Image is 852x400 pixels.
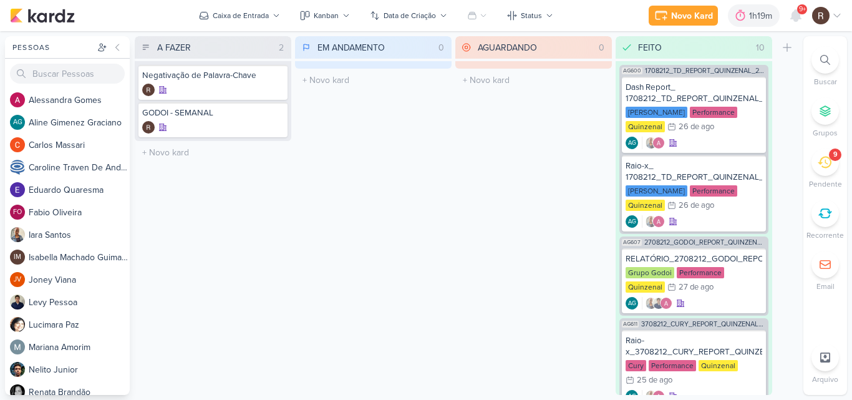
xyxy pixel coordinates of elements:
[10,227,25,242] img: Iara Santos
[626,82,762,104] div: Dash Report_ 1708212_TD_REPORT_QUINZENAL_27.08
[642,137,665,149] div: Colaboradores: Iara Santos, Alessandra Gomes
[652,215,665,228] img: Alessandra Gomes
[816,281,835,292] p: Email
[29,363,130,376] div: N e l i t o J u n i o r
[10,362,25,377] img: Nelito Junior
[10,339,25,354] img: Mariana Amorim
[652,137,665,149] img: Alessandra Gomes
[622,239,642,246] span: AG607
[10,272,25,287] div: Joney Viana
[14,254,21,261] p: IM
[626,107,687,118] div: [PERSON_NAME]
[644,239,766,246] span: 2708212_GODOI_REPORT_QUINZENAL_28.08
[13,119,22,126] p: AG
[622,321,639,328] span: AG611
[29,386,130,399] div: R e n a t a B r a n d ã o
[10,250,25,265] div: Isabella Machado Guimarães
[626,160,762,183] div: Raio-x_ 1708212_TD_REPORT_QUINZENAL_27.08
[690,185,737,197] div: Performance
[626,185,687,197] div: [PERSON_NAME]
[628,394,636,400] p: AG
[813,127,838,139] p: Grupos
[626,215,638,228] div: Aline Gimenez Graciano
[833,150,838,160] div: 9
[642,297,672,310] div: Colaboradores: Iara Santos, Levy Pessoa, Alessandra Gomes
[814,76,837,87] p: Buscar
[806,230,844,241] p: Recorrente
[626,360,646,371] div: Cury
[29,318,130,331] div: L u c i m a r a P a z
[641,321,766,328] span: 3708212_CURY_REPORT_QUINZENAL_26.08
[799,4,806,14] span: 9+
[298,71,449,89] input: + Novo kard
[626,121,665,132] div: Quinzenal
[751,41,770,54] div: 10
[10,115,25,130] div: Aline Gimenez Graciano
[10,137,25,152] img: Carlos Massari
[628,219,636,225] p: AG
[10,42,95,53] div: Pessoas
[29,273,130,286] div: J o n e y V i a n a
[142,84,155,96] div: Criador(a): Rafael Dornelles
[622,67,642,74] span: AG600
[29,116,130,129] div: A l i n e G i m e n e z G r a c i a n o
[645,297,657,310] img: Iara Santos
[626,137,638,149] div: Aline Gimenez Graciano
[626,200,665,211] div: Quinzenal
[10,295,25,310] img: Levy Pessoa
[642,215,665,228] div: Colaboradores: Iara Santos, Alessandra Gomes
[637,376,672,384] div: 25 de ago
[699,360,738,371] div: Quinzenal
[626,335,762,358] div: Raio-x_3708212_CURY_REPORT_QUINZENAL_26.08
[812,374,838,385] p: Arquivo
[433,41,449,54] div: 0
[13,209,22,216] p: FO
[10,384,25,399] img: Renata Brandão
[274,41,289,54] div: 2
[29,341,130,354] div: M a r i a n a A m o r i m
[594,41,609,54] div: 0
[10,205,25,220] div: Fabio Oliveira
[29,228,130,241] div: I a r a S a n t o s
[679,283,714,291] div: 27 de ago
[142,84,155,96] img: Rafael Dornelles
[142,121,155,134] div: Criador(a): Rafael Dornelles
[645,215,657,228] img: Iara Santos
[10,92,25,107] img: Alessandra Gomes
[626,215,638,228] div: Criador(a): Aline Gimenez Graciano
[142,121,155,134] img: Rafael Dornelles
[679,123,714,131] div: 26 de ago
[690,107,737,118] div: Performance
[29,296,130,309] div: L e v y P e s s o a
[626,281,665,293] div: Quinzenal
[649,360,696,371] div: Performance
[10,182,25,197] img: Eduardo Quaresma
[803,46,847,87] li: Ctrl + F
[671,9,713,22] div: Novo Kard
[649,6,718,26] button: Novo Kard
[626,297,638,310] div: Criador(a): Aline Gimenez Graciano
[660,297,672,310] img: Alessandra Gomes
[626,297,638,310] div: Aline Gimenez Graciano
[628,140,636,147] p: AG
[812,7,830,24] img: Rafael Dornelles
[29,94,130,107] div: A l e s s a n d r a G o m e s
[142,70,284,81] div: Negativação de Palavra-Chave
[142,107,284,119] div: GODOI - SEMANAL
[749,9,776,22] div: 1h19m
[29,251,130,264] div: I s a b e l l a M a c h a d o G u i m a r ã e s
[29,161,130,174] div: C a r o l i n e T r a v e n D e A n d r a d e
[645,137,657,149] img: Iara Santos
[626,137,638,149] div: Criador(a): Aline Gimenez Graciano
[10,317,25,332] img: Lucimara Paz
[652,297,665,310] img: Levy Pessoa
[29,183,130,197] div: E d u a r d o Q u a r e s m a
[626,253,762,265] div: RELATÓRIO_2708212_GODOI_REPORT_QUINZENAL_28.08
[10,160,25,175] img: Caroline Traven De Andrade
[10,8,75,23] img: kardz.app
[29,139,130,152] div: C a r l o s M a s s a r i
[628,301,636,307] p: AG
[645,67,766,74] span: 1708212_TD_REPORT_QUINZENAL_27.08
[679,202,714,210] div: 26 de ago
[29,206,130,219] div: F a b i o O l i v e i r a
